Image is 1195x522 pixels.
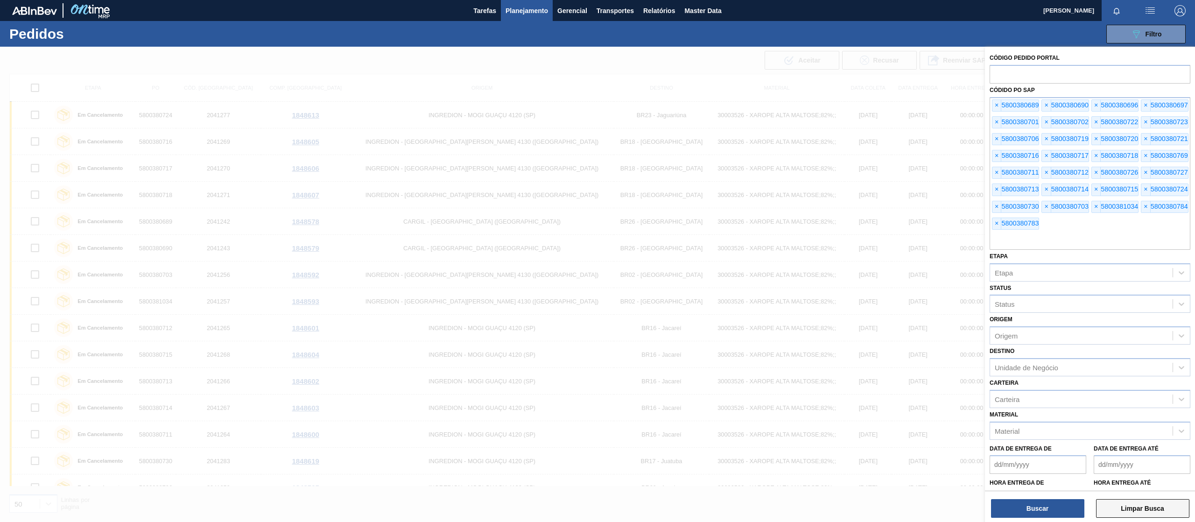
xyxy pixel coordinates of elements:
div: 5800380727 [1141,167,1188,179]
span: × [1092,134,1101,145]
div: 5800380706 [992,133,1039,145]
span: × [1092,167,1101,178]
span: × [992,201,1001,212]
label: Material [990,411,1018,418]
label: Origem [990,316,1012,323]
div: 5800380719 [1041,133,1089,145]
label: Hora entrega até [1094,476,1190,490]
span: × [1092,201,1101,212]
span: Filtro [1146,30,1162,38]
div: Status [995,300,1015,308]
span: Tarefas [473,5,496,16]
span: × [1141,117,1150,128]
div: 5800380784 [1141,201,1188,213]
span: × [1092,184,1101,195]
span: Transportes [597,5,634,16]
span: × [1042,100,1051,111]
span: × [1042,167,1051,178]
div: Unidade de Negócio [995,364,1058,372]
span: × [1092,117,1101,128]
div: 5800380716 [992,150,1039,162]
div: Etapa [995,268,1013,276]
span: × [992,218,1001,229]
span: × [1042,134,1051,145]
div: 5800380689 [992,99,1039,112]
button: Filtro [1106,25,1186,43]
span: × [992,100,1001,111]
label: Status [990,285,1011,291]
span: Gerencial [557,5,587,16]
span: × [1092,100,1101,111]
span: Master Data [684,5,721,16]
button: Notificações [1102,4,1132,17]
span: × [1042,150,1051,162]
span: × [1141,150,1150,162]
div: 5800380769 [1141,150,1188,162]
div: 5800381034 [1091,201,1139,213]
div: 5800380714 [1041,183,1089,196]
span: × [992,150,1001,162]
label: Carteira [990,380,1019,386]
span: × [1141,134,1150,145]
div: 5800380717 [1041,150,1089,162]
span: Relatórios [643,5,675,16]
div: 5800380718 [1091,150,1139,162]
label: Data de Entrega de [990,445,1052,452]
span: × [1141,167,1150,178]
span: × [1042,117,1051,128]
span: × [1141,184,1150,195]
div: 5800380702 [1041,116,1089,128]
div: 5800380723 [1141,116,1188,128]
div: Carteira [995,395,1019,403]
span: × [992,167,1001,178]
div: 5800380724 [1141,183,1188,196]
span: × [1042,184,1051,195]
img: Logout [1174,5,1186,16]
div: 5800380690 [1041,99,1089,112]
label: Data de Entrega até [1094,445,1159,452]
div: 5800380713 [992,183,1039,196]
label: Códido PO SAP [990,87,1035,93]
div: 5800380703 [1041,201,1089,213]
span: Planejamento [506,5,548,16]
label: Etapa [990,253,1008,260]
div: 5800380712 [1041,167,1089,179]
span: × [992,184,1001,195]
input: dd/mm/yyyy [990,455,1086,474]
img: TNhmsLtSVTkK8tSr43FrP2fwEKptu5GPRR3wAAAABJRU5ErkJggg== [12,7,57,15]
div: 5800380701 [992,116,1039,128]
div: 5800380726 [1091,167,1139,179]
label: Destino [990,348,1014,354]
input: dd/mm/yyyy [1094,455,1190,474]
div: 5800380715 [1091,183,1139,196]
div: 5800380730 [992,201,1039,213]
span: × [1141,201,1150,212]
img: userActions [1145,5,1156,16]
div: 5800380696 [1091,99,1139,112]
div: 5800380697 [1141,99,1188,112]
h1: Pedidos [9,28,155,39]
div: 5800380711 [992,167,1039,179]
div: 5800380783 [992,218,1039,230]
div: Origem [995,332,1018,340]
label: Hora entrega de [990,476,1086,490]
span: × [992,134,1001,145]
div: 5800380720 [1091,133,1139,145]
div: 5800380722 [1091,116,1139,128]
span: × [992,117,1001,128]
div: Material [995,427,1019,435]
div: 5800380721 [1141,133,1188,145]
span: × [1042,201,1051,212]
label: Código Pedido Portal [990,55,1060,61]
span: × [1141,100,1150,111]
span: × [1092,150,1101,162]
